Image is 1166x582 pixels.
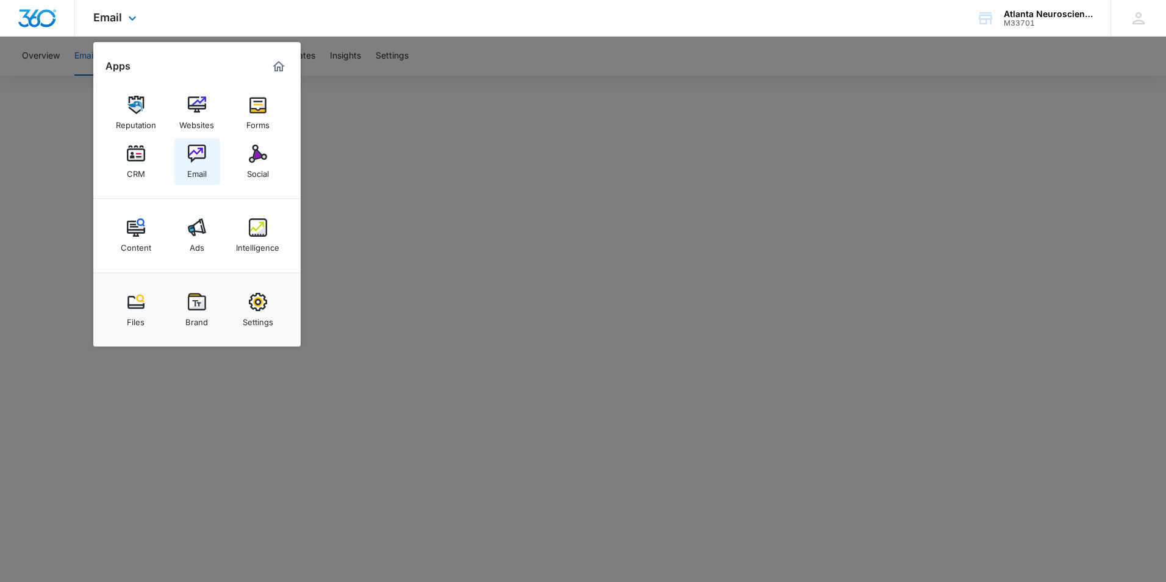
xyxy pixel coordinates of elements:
[235,212,281,259] a: Intelligence
[247,163,269,179] div: Social
[113,287,159,333] a: Files
[127,163,145,179] div: CRM
[235,287,281,333] a: Settings
[243,311,273,327] div: Settings
[113,212,159,259] a: Content
[174,138,220,185] a: Email
[93,11,122,24] span: Email
[235,138,281,185] a: Social
[121,237,151,253] div: Content
[269,57,288,76] a: Marketing 360® Dashboard
[174,212,220,259] a: Ads
[187,163,207,179] div: Email
[113,138,159,185] a: CRM
[235,90,281,136] a: Forms
[179,114,214,130] div: Websites
[174,287,220,333] a: Brand
[236,237,279,253] div: Intelligence
[113,90,159,136] a: Reputation
[185,311,208,327] div: Brand
[106,60,131,72] h2: Apps
[116,114,156,130] div: Reputation
[127,311,145,327] div: Files
[246,114,270,130] div: Forms
[1004,19,1093,27] div: account id
[174,90,220,136] a: Websites
[190,237,204,253] div: Ads
[1004,9,1093,19] div: account name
